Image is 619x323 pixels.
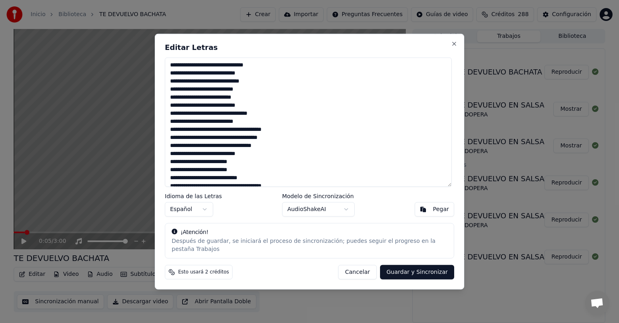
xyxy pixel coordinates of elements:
button: Pegar [415,202,454,216]
button: Cancelar [338,265,377,279]
button: Guardar y Sincronizar [380,265,454,279]
div: ¡Atención! [172,228,447,236]
span: Esto usará 2 créditos [178,269,229,275]
div: Pegar [433,205,449,213]
label: Idioma de las Letras [165,193,222,199]
div: Después de guardar, se iniciará el proceso de sincronización; puedes seguir el progreso en la pes... [172,237,447,253]
label: Modelo de Sincronización [282,193,355,199]
h2: Editar Letras [165,44,454,51]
